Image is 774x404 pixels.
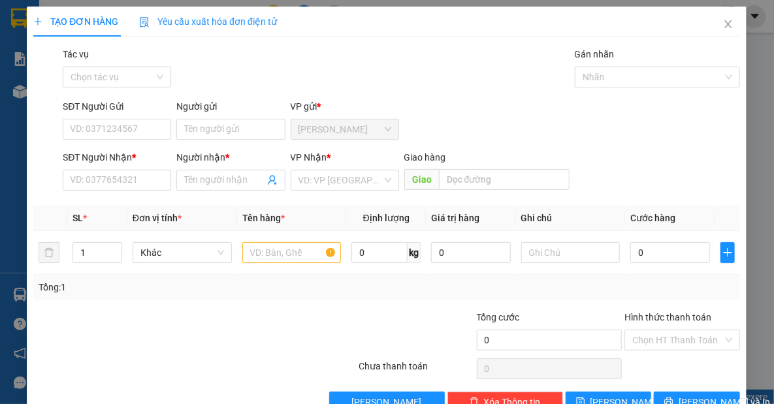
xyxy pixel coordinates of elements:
[11,56,116,74] div: 0386118829
[125,58,257,76] div: 0368398081
[298,119,391,139] span: Mỹ Hương
[432,242,511,263] input: 0
[11,11,31,25] span: Gửi:
[711,7,747,43] button: Close
[125,42,257,58] div: phát
[720,242,735,263] button: plus
[404,152,446,163] span: Giao hàng
[404,169,439,190] span: Giao
[357,359,476,382] div: Chưa thanh toán
[624,312,711,322] label: Hình thức thanh toán
[10,85,30,99] span: CR :
[125,11,257,42] div: VP [GEOGRAPHIC_DATA]
[140,243,224,262] span: Khác
[39,280,300,294] div: Tổng: 1
[33,16,118,27] span: TẠO ĐƠN HÀNG
[177,99,285,114] div: Người gửi
[125,12,156,26] span: Nhận:
[521,242,621,263] input: Ghi Chú
[439,169,570,190] input: Dọc đường
[63,49,89,59] label: Tác vụ
[267,175,278,185] span: user-add
[11,11,116,40] div: [PERSON_NAME]
[11,40,116,56] div: tuấn
[133,213,182,223] span: Đơn vị tính
[140,17,150,27] img: icon
[10,84,118,100] div: 30.000
[242,213,285,223] span: Tên hàng
[291,152,327,163] span: VP Nhận
[631,213,676,223] span: Cước hàng
[575,49,615,59] label: Gán nhãn
[724,19,734,29] span: close
[33,17,42,26] span: plus
[432,213,480,223] span: Giá trị hàng
[73,213,84,223] span: SL
[63,150,172,164] div: SĐT Người Nhận
[39,242,59,263] button: delete
[408,242,421,263] span: kg
[63,99,172,114] div: SĐT Người Gửi
[242,242,342,263] input: VD: Bàn, Ghế
[721,247,734,258] span: plus
[516,206,626,231] th: Ghi chú
[363,213,410,223] span: Định lượng
[291,99,399,114] div: VP gửi
[177,150,285,164] div: Người nhận
[140,16,278,27] span: Yêu cầu xuất hóa đơn điện tử
[477,312,520,322] span: Tổng cước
